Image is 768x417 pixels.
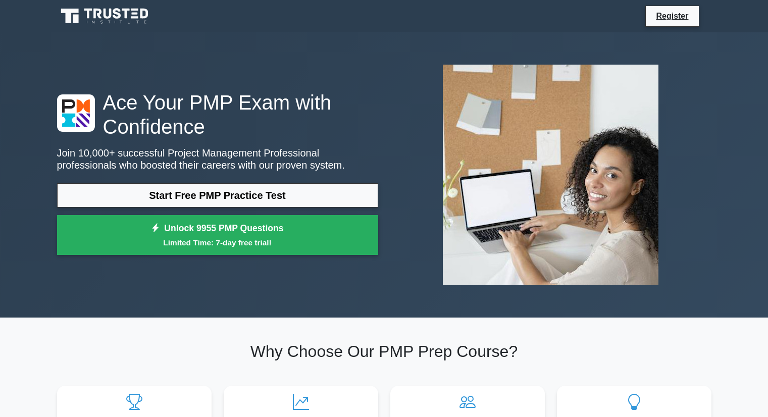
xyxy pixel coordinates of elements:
p: Join 10,000+ successful Project Management Professional professionals who boosted their careers w... [57,147,378,171]
h2: Why Choose Our PMP Prep Course? [57,342,711,361]
a: Unlock 9955 PMP QuestionsLimited Time: 7-day free trial! [57,215,378,255]
a: Register [650,10,694,22]
h1: Ace Your PMP Exam with Confidence [57,90,378,139]
a: Start Free PMP Practice Test [57,183,378,207]
small: Limited Time: 7-day free trial! [70,237,366,248]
